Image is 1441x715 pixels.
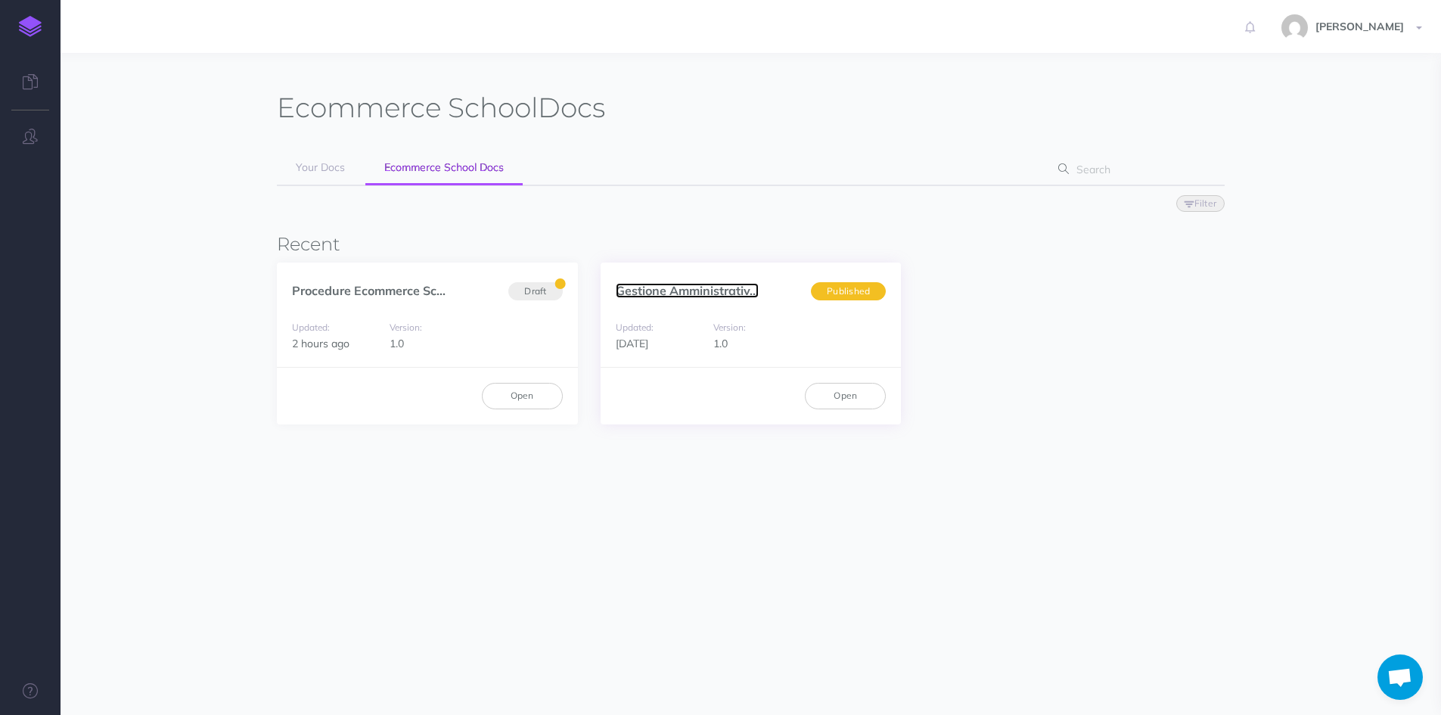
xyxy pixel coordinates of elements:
span: 1.0 [713,337,728,350]
img: 773ddf364f97774a49de44848d81cdba.jpg [1281,14,1308,41]
span: [DATE] [616,337,648,350]
a: Gestione Amministrativ... [616,283,759,298]
small: Updated: [616,322,654,333]
small: Updated: [292,322,330,333]
a: Your Docs [277,151,364,185]
a: Ecommerce School Docs [365,151,523,185]
span: Ecommerce School [277,91,538,124]
span: 2 hours ago [292,337,349,350]
a: Open [805,383,886,409]
span: [PERSON_NAME] [1308,20,1411,33]
span: Your Docs [296,160,345,174]
h1: Docs [277,91,605,125]
span: Ecommerce School Docs [384,160,504,174]
small: Version: [713,322,746,333]
img: logo-mark.svg [19,16,42,37]
a: Open [482,383,563,409]
button: Filter [1176,195,1225,212]
h3: Recent [277,235,1225,254]
a: Procedure Ecommerce Sc... [292,283,446,298]
a: Aprire la chat [1377,654,1423,700]
span: 1.0 [390,337,404,350]
input: Search [1072,156,1201,183]
small: Version: [390,322,422,333]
